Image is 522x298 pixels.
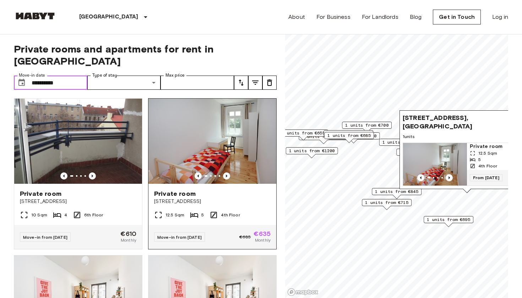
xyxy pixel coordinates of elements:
span: 10 Sqm [31,212,47,218]
a: Mapbox logo [287,288,319,296]
a: Get in Touch [433,10,481,24]
button: tune [234,76,248,90]
div: Map marker [424,216,473,227]
span: Private room [154,189,196,198]
a: For Business [316,13,350,21]
img: Habyt [14,12,56,20]
span: [STREET_ADDRESS] [154,198,271,205]
img: Marketing picture of unit DE-01-073-04M [14,99,142,184]
span: 4th Floor [478,163,497,169]
span: €685 [239,234,251,240]
div: Map marker [328,132,380,143]
span: 6th Floor [84,212,103,218]
label: Max price [165,72,185,78]
p: [GEOGRAPHIC_DATA] [79,13,138,21]
span: €635 [254,231,271,237]
span: 1 units from €845 [375,188,418,195]
span: 1 units from €685 [327,132,371,139]
span: 4 units from €655 [282,130,325,136]
button: Choose date, selected date is 15 Nov 2025 [15,76,29,90]
span: From [DATE] [470,174,502,181]
div: Map marker [324,132,374,143]
label: Type of stay [92,72,117,78]
span: [STREET_ADDRESS], [GEOGRAPHIC_DATA] [403,114,517,131]
button: Previous image [60,172,67,180]
span: 1 units from €695 [427,216,470,223]
button: tune [262,76,277,90]
span: 12.5 Sqm [165,212,184,218]
span: Move-in from [DATE] [157,234,202,240]
div: Map marker [396,149,446,160]
span: Private rooms and apartments for rent in [GEOGRAPHIC_DATA] [14,43,277,67]
button: Previous image [446,174,453,181]
span: Monthly [255,237,271,243]
a: Marketing picture of unit DE-01-073-04MPrevious imagePrevious imagePrivate room[STREET_ADDRESS]10... [14,98,142,249]
button: Previous image [195,172,202,180]
span: 12.5 Sqm [478,150,497,156]
a: Blog [410,13,422,21]
span: 5 [478,156,481,163]
button: tune [248,76,262,90]
a: For Landlords [362,13,398,21]
div: Map marker [278,129,328,140]
span: 4 [64,212,67,218]
span: 1 units from €1280 [331,133,377,139]
span: Monthly [121,237,136,243]
span: 1 units from €715 [365,199,408,206]
span: Move-in from [DATE] [23,234,67,240]
span: 1 units from €700 [345,122,388,128]
span: 1 units from €1200 [289,148,335,154]
button: Previous image [417,174,424,181]
a: Log in [492,13,508,21]
div: Map marker [342,122,392,133]
span: 5 [201,212,204,218]
button: Previous image [89,172,96,180]
button: Previous image [223,172,230,180]
div: Map marker [286,147,338,158]
span: 4th Floor [221,212,240,218]
span: 1 units from €1865 [382,139,428,145]
a: Marketing picture of unit DE-01-202-03MPrevious imagePrevious imagePrivate room[STREET_ADDRESS]12... [148,98,277,249]
img: Marketing picture of unit DE-01-202-03M [403,143,467,186]
a: About [288,13,305,21]
span: 1 units from €665 [327,131,370,137]
div: Map marker [379,139,431,150]
span: [STREET_ADDRESS] [20,198,136,205]
img: Marketing picture of unit DE-01-202-03M [148,99,276,184]
span: €610 [120,231,136,237]
span: Private room [20,189,61,198]
div: Map marker [323,130,373,141]
div: Map marker [372,188,422,199]
div: Map marker [362,199,412,210]
label: Move-in date [19,72,45,78]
